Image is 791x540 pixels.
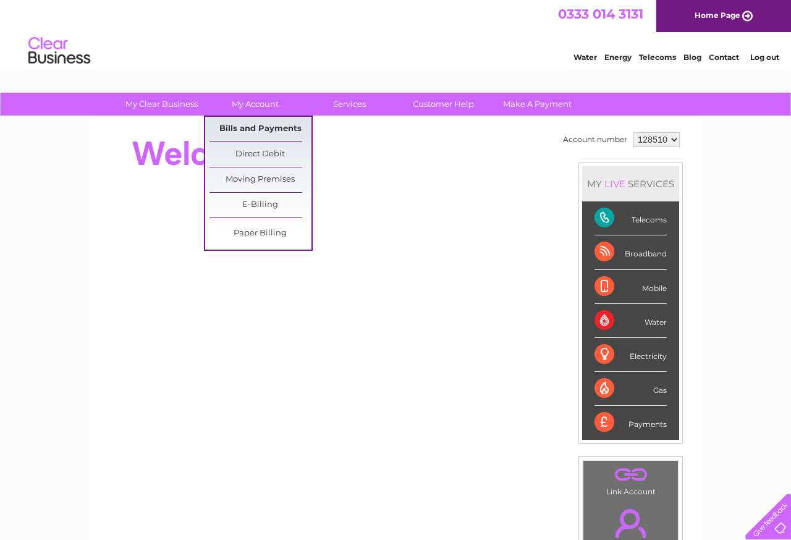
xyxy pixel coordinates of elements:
div: Water [594,304,667,338]
a: Energy [604,53,632,62]
a: My Account [205,93,307,116]
a: Paper Billing [209,221,311,246]
a: My Clear Business [111,93,213,116]
a: Services [298,93,400,116]
a: Log out [750,53,779,62]
a: Make A Payment [486,93,588,116]
a: Telecoms [639,53,676,62]
div: Gas [594,372,667,406]
img: logo.png [28,32,91,70]
div: Telecoms [594,201,667,235]
a: . [586,464,675,486]
a: Blog [683,53,701,62]
td: Link Account [583,460,679,499]
div: Mobile [594,270,667,304]
a: E-Billing [209,193,311,217]
div: Broadband [594,235,667,269]
a: Contact [709,53,739,62]
a: 0333 014 3131 [558,6,643,22]
a: Moving Premises [209,167,311,192]
div: Payments [594,406,667,439]
div: LIVE [602,178,628,190]
a: Customer Help [392,93,494,116]
td: Account number [560,129,630,150]
div: Electricity [594,338,667,372]
div: MY SERVICES [582,166,679,201]
a: Water [573,53,597,62]
a: Bills and Payments [209,117,311,141]
div: Clear Business is a trading name of Verastar Limited (registered in [GEOGRAPHIC_DATA] No. 3667643... [104,7,688,60]
a: Direct Debit [209,142,311,167]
